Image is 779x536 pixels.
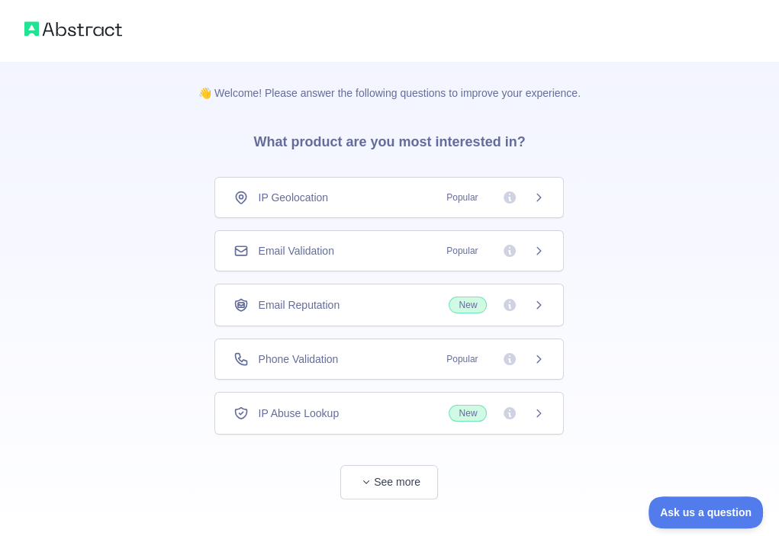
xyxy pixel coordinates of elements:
span: Email Reputation [258,297,340,313]
p: 👋 Welcome! Please answer the following questions to improve your experience. [174,61,605,101]
img: Abstract logo [24,18,122,40]
span: IP Abuse Lookup [258,406,339,421]
span: Popular [437,243,487,258]
span: Email Validation [258,243,333,258]
span: New [449,405,487,422]
span: Phone Validation [258,351,338,367]
iframe: Toggle Customer Support [649,496,764,528]
h3: What product are you most interested in? [229,101,549,177]
button: See more [340,465,438,499]
span: IP Geolocation [258,190,328,205]
span: New [449,297,487,313]
span: Popular [437,351,487,367]
span: Popular [437,190,487,205]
